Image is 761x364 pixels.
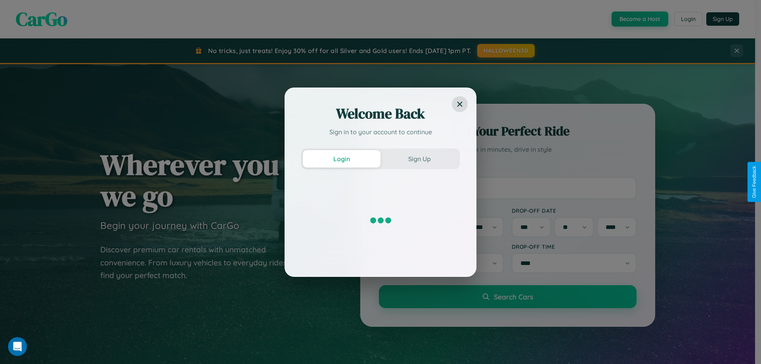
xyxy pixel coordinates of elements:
div: Give Feedback [751,166,757,198]
h2: Welcome Back [301,104,460,123]
button: Sign Up [380,150,458,168]
iframe: Intercom live chat [8,337,27,356]
p: Sign in to your account to continue [301,127,460,137]
button: Login [303,150,380,168]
